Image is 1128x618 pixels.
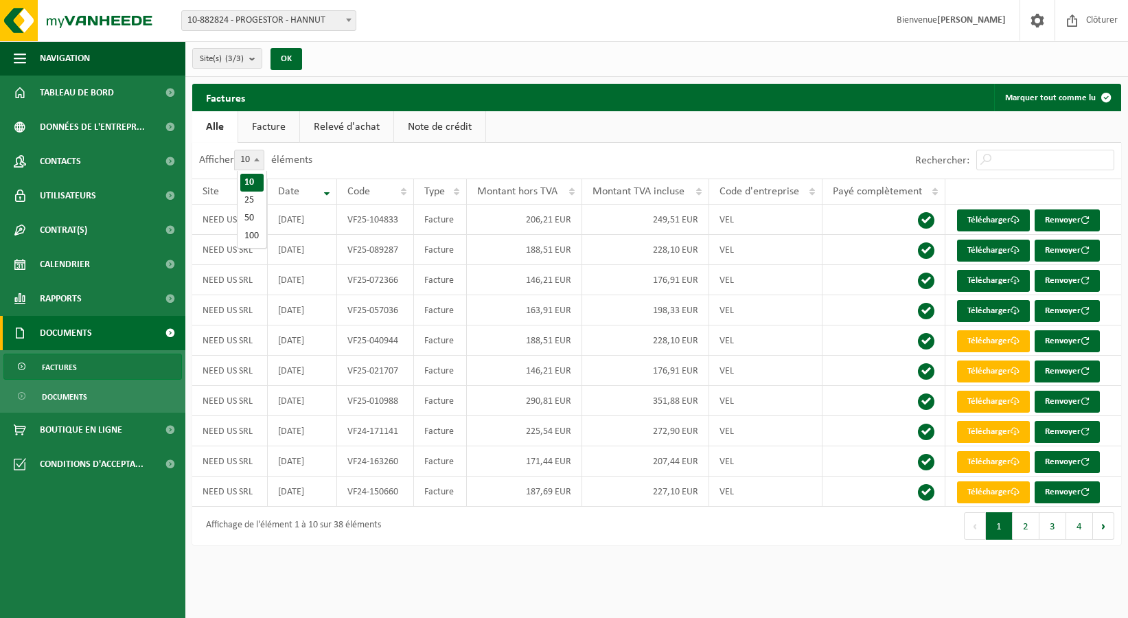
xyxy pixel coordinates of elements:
td: VEL [709,477,822,507]
td: VF24-163260 [337,446,414,477]
td: VF25-040944 [337,325,414,356]
td: 187,69 EUR [467,477,582,507]
td: 176,91 EUR [582,265,709,295]
span: Code d'entreprise [720,186,799,197]
td: Facture [414,265,467,295]
span: Montant TVA incluse [592,186,684,197]
strong: [PERSON_NAME] [937,15,1006,25]
span: Montant hors TVA [477,186,557,197]
button: Renvoyer [1035,391,1100,413]
a: Factures [3,354,182,380]
button: Renvoyer [1035,481,1100,503]
button: Next [1093,512,1114,540]
button: Marquer tout comme lu [994,84,1120,111]
td: VF25-104833 [337,205,414,235]
div: Affichage de l'élément 1 à 10 sur 38 éléments [199,514,381,538]
span: Contrat(s) [40,213,87,247]
td: VF25-021707 [337,356,414,386]
td: NEED US SRL [192,205,268,235]
span: Contacts [40,144,81,179]
span: Documents [42,384,87,410]
button: Renvoyer [1035,209,1100,231]
td: Facture [414,205,467,235]
td: [DATE] [268,205,338,235]
td: [DATE] [268,325,338,356]
li: 10 [240,174,264,192]
button: 2 [1013,512,1039,540]
td: 171,44 EUR [467,446,582,477]
td: VEL [709,386,822,416]
td: [DATE] [268,295,338,325]
td: Facture [414,386,467,416]
span: Navigation [40,41,90,76]
td: NEED US SRL [192,265,268,295]
td: 272,90 EUR [582,416,709,446]
td: VF25-072366 [337,265,414,295]
td: Facture [414,356,467,386]
td: NEED US SRL [192,325,268,356]
td: [DATE] [268,416,338,446]
span: 10-882824 - PROGESTOR - HANNUT [182,11,356,30]
td: NEED US SRL [192,386,268,416]
a: Télécharger [957,421,1030,443]
td: VEL [709,416,822,446]
td: 146,21 EUR [467,356,582,386]
td: 227,10 EUR [582,477,709,507]
td: VF25-089287 [337,235,414,265]
button: Renvoyer [1035,270,1100,292]
td: 198,33 EUR [582,295,709,325]
td: 225,54 EUR [467,416,582,446]
td: VEL [709,235,822,265]
td: 188,51 EUR [467,325,582,356]
button: Renvoyer [1035,360,1100,382]
span: Factures [42,354,77,380]
a: Relevé d'achat [300,111,393,143]
a: Télécharger [957,451,1030,473]
td: VEL [709,295,822,325]
li: 50 [240,209,264,227]
td: Facture [414,446,467,477]
td: 290,81 EUR [467,386,582,416]
a: Télécharger [957,360,1030,382]
button: 1 [986,512,1013,540]
td: 206,21 EUR [467,205,582,235]
button: OK [271,48,302,70]
td: NEED US SRL [192,416,268,446]
span: Payé complètement [833,186,922,197]
a: Facture [238,111,299,143]
td: [DATE] [268,477,338,507]
span: Conditions d'accepta... [40,447,143,481]
span: 10 [235,150,264,170]
span: Type [424,186,445,197]
a: Note de crédit [394,111,485,143]
td: VEL [709,356,822,386]
span: Rapports [40,282,82,316]
button: 3 [1039,512,1066,540]
a: Documents [3,383,182,409]
td: NEED US SRL [192,295,268,325]
td: NEED US SRL [192,446,268,477]
span: Date [278,186,299,197]
h2: Factures [192,84,259,111]
td: [DATE] [268,386,338,416]
button: Previous [964,512,986,540]
td: VF24-150660 [337,477,414,507]
span: Code [347,186,370,197]
td: VEL [709,325,822,356]
td: 176,91 EUR [582,356,709,386]
td: 228,10 EUR [582,325,709,356]
td: 146,21 EUR [467,265,582,295]
a: Télécharger [957,209,1030,231]
td: 249,51 EUR [582,205,709,235]
td: NEED US SRL [192,235,268,265]
td: Facture [414,235,467,265]
span: Boutique en ligne [40,413,122,447]
button: Renvoyer [1035,240,1100,262]
a: Télécharger [957,481,1030,503]
span: Calendrier [40,247,90,282]
td: VF25-057036 [337,295,414,325]
span: Données de l'entrepr... [40,110,145,144]
td: [DATE] [268,446,338,477]
td: 228,10 EUR [582,235,709,265]
a: Télécharger [957,391,1030,413]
